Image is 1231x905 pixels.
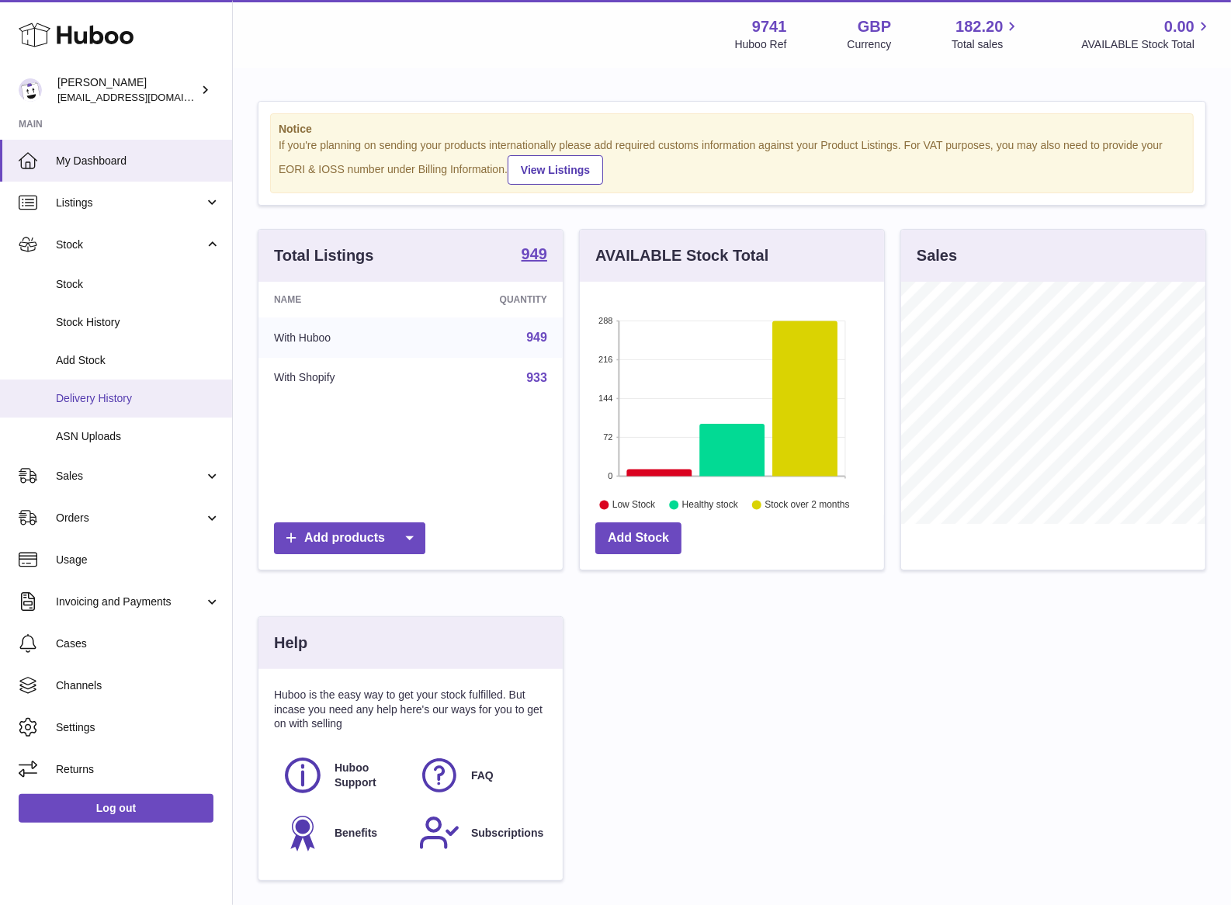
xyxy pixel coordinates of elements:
[56,762,220,777] span: Returns
[522,246,547,265] a: 949
[274,522,425,554] a: Add products
[258,358,422,398] td: With Shopify
[19,78,42,102] img: ajcmarketingltd@gmail.com
[274,688,547,732] p: Huboo is the easy way to get your stock fulfilled. But incase you need any help here's our ways f...
[682,499,739,510] text: Healthy stock
[56,353,220,368] span: Add Stock
[598,316,612,325] text: 288
[1164,16,1195,37] span: 0.00
[508,155,603,185] a: View Listings
[418,754,539,796] a: FAQ
[917,245,957,266] h3: Sales
[56,469,204,484] span: Sales
[752,16,787,37] strong: 9741
[56,315,220,330] span: Stock History
[274,633,307,654] h3: Help
[56,277,220,292] span: Stock
[471,768,494,783] span: FAQ
[56,595,204,609] span: Invoicing and Payments
[422,282,563,317] th: Quantity
[952,37,1021,52] span: Total sales
[603,432,612,442] text: 72
[258,282,422,317] th: Name
[952,16,1021,52] a: 182.20 Total sales
[56,154,220,168] span: My Dashboard
[56,636,220,651] span: Cases
[56,678,220,693] span: Channels
[526,371,547,384] a: 933
[1081,37,1212,52] span: AVAILABLE Stock Total
[522,246,547,262] strong: 949
[595,245,768,266] h3: AVAILABLE Stock Total
[19,794,213,822] a: Log out
[56,429,220,444] span: ASN Uploads
[56,553,220,567] span: Usage
[56,511,204,525] span: Orders
[526,331,547,344] a: 949
[848,37,892,52] div: Currency
[335,761,401,790] span: Huboo Support
[258,317,422,358] td: With Huboo
[598,394,612,403] text: 144
[279,138,1185,185] div: If you're planning on sending your products internationally please add required customs informati...
[471,826,543,841] span: Subscriptions
[282,754,403,796] a: Huboo Support
[57,91,228,103] span: [EMAIL_ADDRESS][DOMAIN_NAME]
[56,391,220,406] span: Delivery History
[282,812,403,854] a: Benefits
[57,75,197,105] div: [PERSON_NAME]
[1081,16,1212,52] a: 0.00 AVAILABLE Stock Total
[56,720,220,735] span: Settings
[955,16,1003,37] span: 182.20
[858,16,891,37] strong: GBP
[56,238,204,252] span: Stock
[279,122,1185,137] strong: Notice
[595,522,681,554] a: Add Stock
[335,826,377,841] span: Benefits
[274,245,374,266] h3: Total Listings
[608,471,612,480] text: 0
[418,812,539,854] a: Subscriptions
[765,499,849,510] text: Stock over 2 months
[56,196,204,210] span: Listings
[598,355,612,364] text: 216
[612,499,656,510] text: Low Stock
[735,37,787,52] div: Huboo Ref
